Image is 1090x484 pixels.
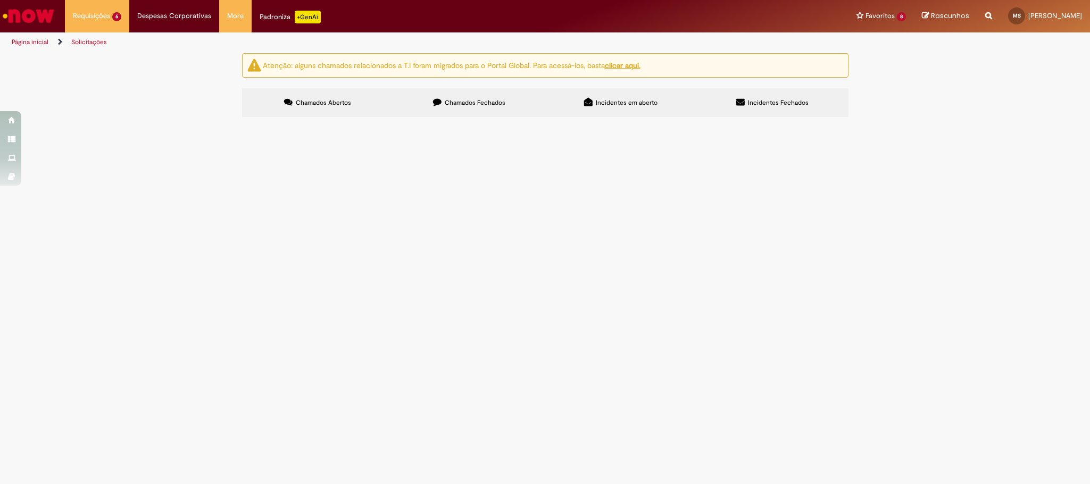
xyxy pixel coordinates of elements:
[263,60,640,70] ng-bind-html: Atenção: alguns chamados relacionados a T.I foram migrados para o Portal Global. Para acessá-los,...
[931,11,969,21] span: Rascunhos
[8,32,719,52] ul: Trilhas de página
[260,11,321,23] div: Padroniza
[296,98,351,107] span: Chamados Abertos
[866,11,895,21] span: Favoritos
[12,38,48,46] a: Página inicial
[73,11,110,21] span: Requisições
[1,5,56,27] img: ServiceNow
[897,12,906,21] span: 8
[445,98,505,107] span: Chamados Fechados
[1013,12,1021,19] span: MS
[922,11,969,21] a: Rascunhos
[295,11,321,23] p: +GenAi
[748,98,809,107] span: Incidentes Fechados
[605,60,640,70] a: clicar aqui.
[1028,11,1082,20] span: [PERSON_NAME]
[71,38,107,46] a: Solicitações
[227,11,244,21] span: More
[137,11,211,21] span: Despesas Corporativas
[112,12,121,21] span: 6
[596,98,658,107] span: Incidentes em aberto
